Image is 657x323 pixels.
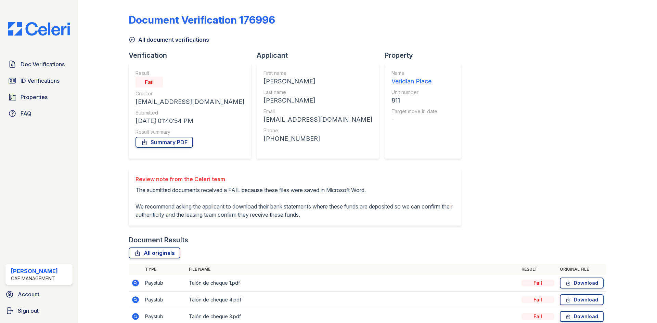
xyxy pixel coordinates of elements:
[560,294,604,305] a: Download
[21,93,48,101] span: Properties
[391,77,437,86] div: Veridian Place
[5,57,73,71] a: Doc Verifications
[391,108,437,115] div: Target move in date
[5,90,73,104] a: Properties
[129,247,180,258] a: All originals
[3,287,75,301] a: Account
[263,108,372,115] div: Email
[129,51,257,60] div: Verification
[142,275,186,292] td: Paystub
[560,278,604,288] a: Download
[136,116,244,126] div: [DATE] 01:40:54 PM
[186,292,519,308] td: Talón de cheque 4.pdf
[142,264,186,275] th: Type
[519,264,557,275] th: Result
[136,129,244,135] div: Result summary
[521,313,554,320] div: Fail
[263,77,372,86] div: [PERSON_NAME]
[21,60,65,68] span: Doc Verifications
[391,96,437,105] div: 811
[18,307,39,315] span: Sign out
[136,77,163,88] div: Fail
[21,109,31,118] span: FAQ
[129,235,188,245] div: Document Results
[136,97,244,107] div: [EMAIL_ADDRESS][DOMAIN_NAME]
[560,311,604,322] a: Download
[136,70,244,77] div: Result
[391,115,437,124] div: -
[129,14,275,26] div: Document Verification 176996
[21,77,60,85] span: ID Verifications
[557,264,606,275] th: Original file
[3,304,75,318] a: Sign out
[521,296,554,303] div: Fail
[142,292,186,308] td: Paystub
[521,280,554,286] div: Fail
[129,36,209,44] a: All document verifications
[136,137,193,148] a: Summary PDF
[136,186,454,219] p: The submitted documents received a FAIL because these files were saved in Microsoft Word. We reco...
[263,115,372,124] div: [EMAIL_ADDRESS][DOMAIN_NAME]
[136,90,244,97] div: Creator
[263,96,372,105] div: [PERSON_NAME]
[5,107,73,120] a: FAQ
[3,22,75,36] img: CE_Logo_Blue-a8612792a0a2168367f1c8372b55b34899dd931a85d93a1a3d3e32e68fde9ad4.png
[391,70,437,77] div: Name
[18,290,39,298] span: Account
[11,275,58,282] div: CAF Management
[186,275,519,292] td: Talón de cheque 1.pdf
[5,74,73,88] a: ID Verifications
[385,51,467,60] div: Property
[263,70,372,77] div: First name
[263,134,372,144] div: [PHONE_NUMBER]
[391,89,437,96] div: Unit number
[136,175,454,183] div: Review note from the Celeri team
[186,264,519,275] th: File name
[257,51,385,60] div: Applicant
[391,70,437,86] a: Name Veridian Place
[263,127,372,134] div: Phone
[11,267,58,275] div: [PERSON_NAME]
[136,109,244,116] div: Submitted
[263,89,372,96] div: Last name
